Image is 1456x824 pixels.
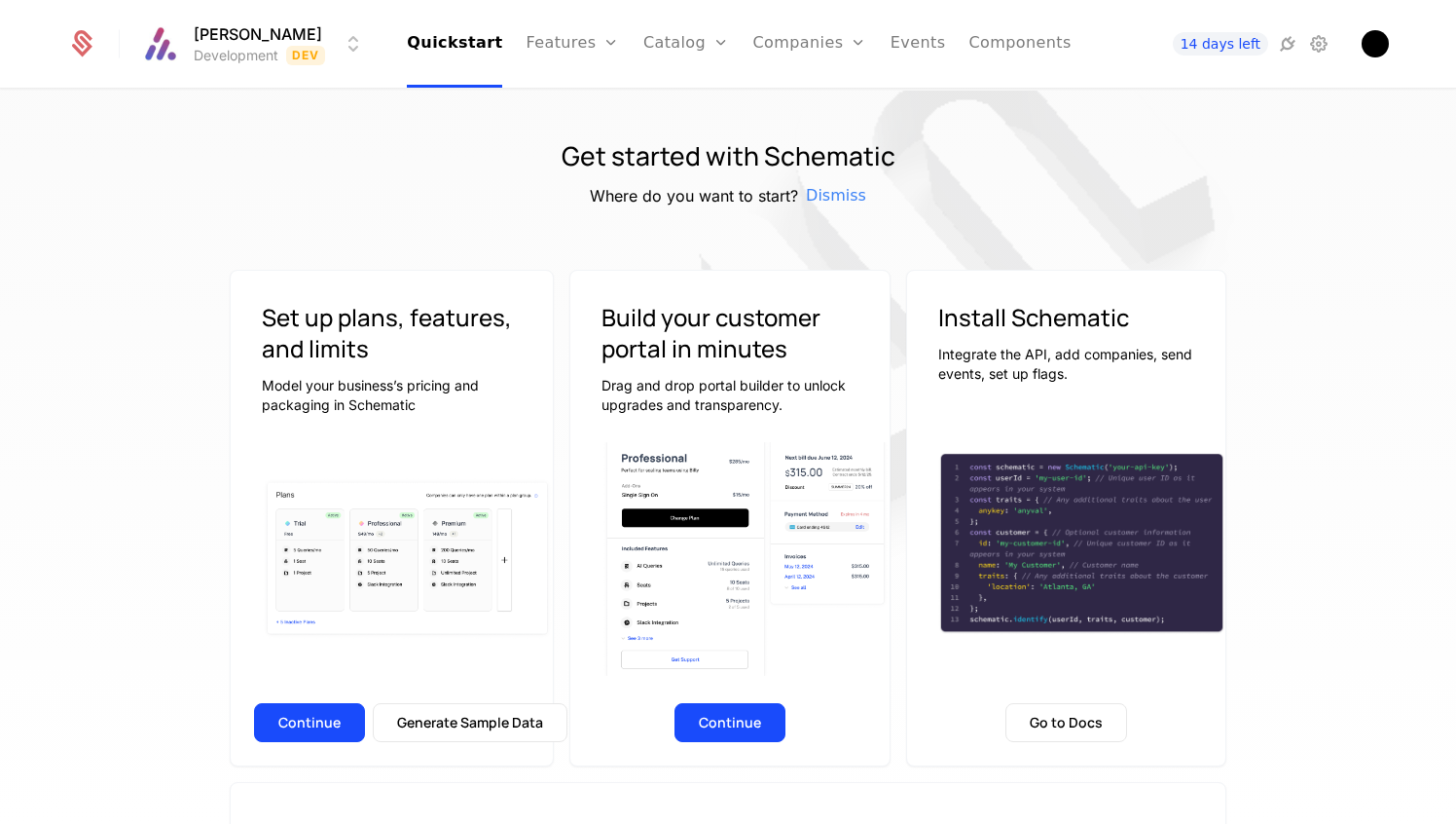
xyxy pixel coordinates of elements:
button: Go to Docs [1005,703,1127,742]
h5: Where do you want to start? [590,184,798,207]
a: 14 days left [1173,32,1268,56]
img: Tim Buckley [1362,30,1389,57]
a: Integrations [1276,32,1299,56]
h3: Build your customer portal in minutes [601,302,858,364]
h1: Get started with Schematic [562,137,895,176]
p: Integrate the API, add companies, send events, set up flags. [938,345,1195,384]
div: Development [194,46,278,65]
button: Open user button [1362,30,1389,57]
img: Aline [137,20,184,67]
img: Plan cards [262,477,553,640]
span: Dismiss [806,184,866,207]
img: Component view [601,433,890,685]
button: Continue [674,703,785,742]
h3: Install Schematic [938,302,1195,333]
img: Schematic integration code [938,452,1226,635]
span: [PERSON_NAME] [194,22,322,46]
span: Dev [286,46,326,65]
button: Generate Sample Data [373,703,567,742]
button: Continue [254,703,365,742]
p: Drag and drop portal builder to unlock upgrades and transparency. [601,376,858,415]
h3: Set up plans, features, and limits [262,302,522,364]
button: Select environment [143,22,365,65]
p: Model your business’s pricing and packaging in Schematic [262,376,522,415]
a: Settings [1307,32,1330,56]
